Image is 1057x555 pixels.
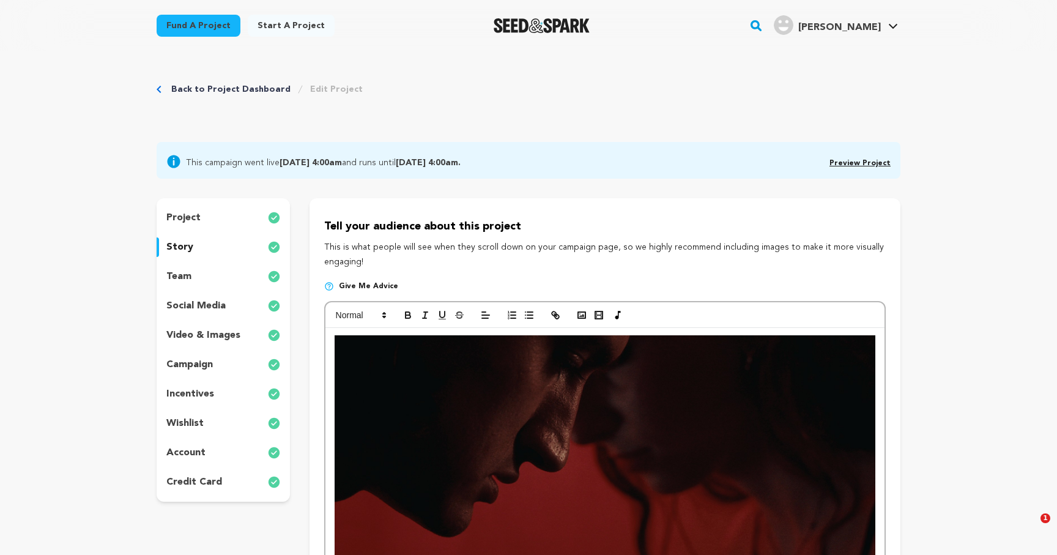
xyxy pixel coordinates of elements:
[396,158,461,167] b: [DATE] 4:00am.
[324,218,886,236] p: Tell your audience about this project
[157,472,290,492] button: credit card
[774,15,793,35] img: user.png
[166,299,226,313] p: social media
[157,443,290,463] button: account
[166,445,206,460] p: account
[166,387,214,401] p: incentives
[771,13,900,35] a: Kokash A.'s Profile
[339,281,398,291] span: Give me advice
[157,83,363,95] div: Breadcrumb
[798,23,881,32] span: [PERSON_NAME]
[157,15,240,37] a: Fund a project
[494,18,590,33] a: Seed&Spark Homepage
[324,240,886,270] p: This is what people will see when they scroll down on your campaign page, so we highly recommend ...
[166,210,201,225] p: project
[166,357,213,372] p: campaign
[268,240,280,255] img: check-circle-full.svg
[166,240,193,255] p: story
[157,384,290,404] button: incentives
[280,158,342,167] b: [DATE] 4:00am
[157,296,290,316] button: social media
[774,15,881,35] div: Kokash A.'s Profile
[268,416,280,431] img: check-circle-full.svg
[166,475,222,490] p: credit card
[1040,513,1050,523] span: 1
[829,160,891,167] a: Preview Project
[157,237,290,257] button: story
[157,355,290,374] button: campaign
[248,15,335,37] a: Start a project
[157,208,290,228] button: project
[166,269,191,284] p: team
[268,357,280,372] img: check-circle-full.svg
[771,13,900,39] span: Kokash A.'s Profile
[268,210,280,225] img: check-circle-full.svg
[166,328,240,343] p: video & images
[268,475,280,490] img: check-circle-full.svg
[157,267,290,286] button: team
[324,281,334,291] img: help-circle.svg
[494,18,590,33] img: Seed&Spark Logo Dark Mode
[310,83,363,95] a: Edit Project
[1015,513,1045,543] iframe: Intercom live chat
[157,414,290,433] button: wishlist
[157,326,290,345] button: video & images
[268,299,280,313] img: check-circle-full.svg
[268,445,280,460] img: check-circle-full.svg
[186,154,461,169] span: This campaign went live and runs until
[268,269,280,284] img: check-circle-full.svg
[171,83,291,95] a: Back to Project Dashboard
[268,328,280,343] img: check-circle-full.svg
[268,387,280,401] img: check-circle-full.svg
[166,416,204,431] p: wishlist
